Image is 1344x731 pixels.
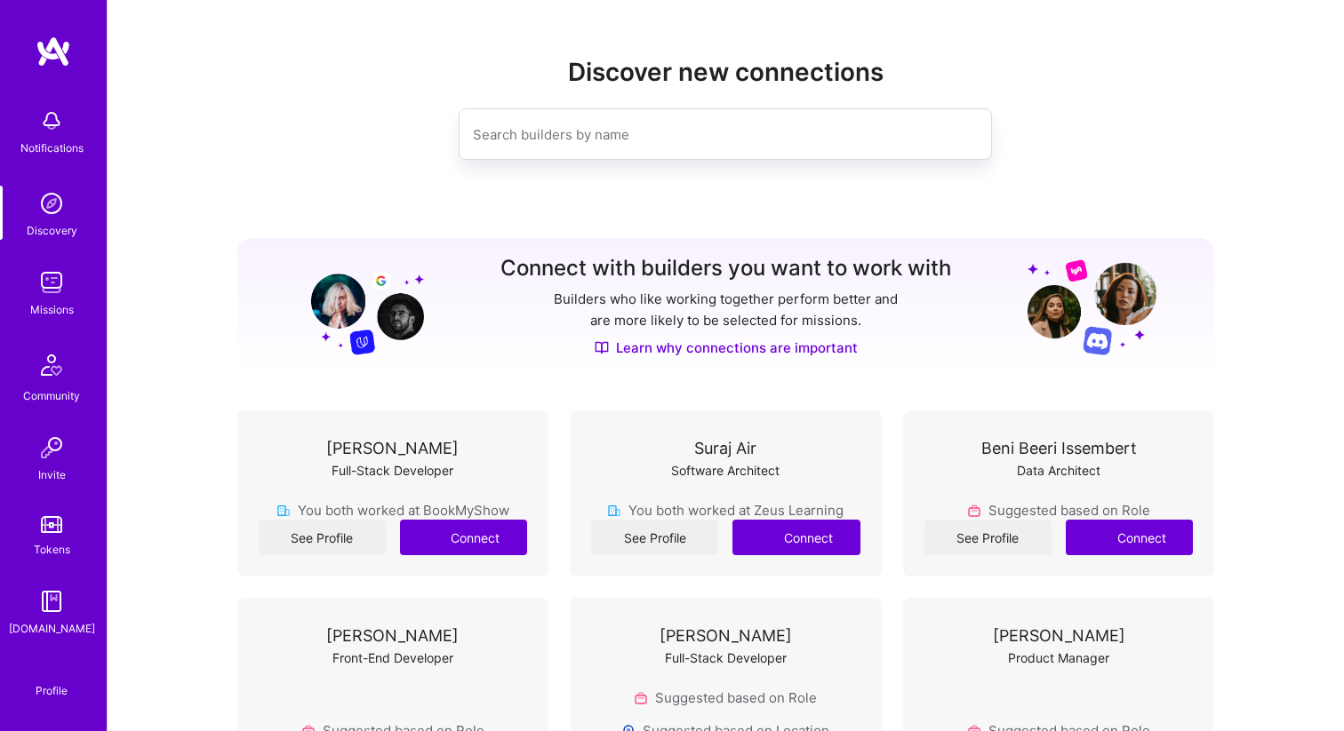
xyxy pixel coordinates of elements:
button: Connect [732,520,860,555]
img: Discover [595,340,609,355]
div: Software Architect [671,461,780,480]
i: icon Close [520,430,531,441]
div: Tokens [34,540,70,559]
img: Community [30,344,73,386]
button: Connect [400,520,527,555]
a: See Profile [591,520,718,555]
i: icon Connect [760,529,776,545]
div: [PERSON_NAME] [993,626,1125,645]
i: icon SearchPurple [945,123,966,145]
img: teamwork [34,265,69,300]
div: You both worked at BookMyShow [276,501,509,520]
div: Beni Beeri Issembert [981,439,1137,457]
img: company icon [607,504,621,518]
div: You both worked at Zeus Learning [607,501,844,520]
i: icon Close [1186,617,1196,628]
img: Grow your network [295,258,424,355]
i: icon Close [852,617,863,628]
p: Builders who like working together perform better and are more likely to be selected for missions. [550,289,901,331]
div: [PERSON_NAME] [660,626,792,645]
i: icon Close [1186,430,1196,441]
div: [PERSON_NAME] [326,626,459,645]
input: Search builders by name [473,112,907,157]
div: Suggested based on Role [634,688,817,707]
h2: Discover new connections [237,58,1215,87]
i: icon Connect [1093,529,1109,545]
div: Front-End Developer [332,648,453,667]
img: discovery [34,186,69,221]
img: company icon [276,504,291,518]
button: Connect [1066,520,1193,555]
div: Product Manager [1008,648,1109,667]
div: Suraj Air [694,439,756,457]
img: Role icon [967,504,981,518]
a: See Profile [924,520,1052,555]
i: icon Close [520,617,531,628]
div: Data Architect [1017,461,1100,480]
div: Discovery [27,221,77,240]
div: [DOMAIN_NAME] [9,619,95,638]
div: Full-Stack Developer [665,648,787,667]
img: logo [36,36,71,68]
img: tokens [41,516,62,533]
div: Missions [30,300,74,319]
img: Grow your network [1028,258,1156,355]
div: Invite [38,465,66,484]
img: guide book [34,584,69,619]
div: Community [23,386,80,405]
h3: Connect with builders you want to work with [500,256,951,282]
i: icon Close [852,430,863,441]
img: Invite [34,430,69,465]
div: Suggested based on Role [967,501,1150,520]
a: See Profile [259,520,386,555]
i: icon Connect [427,529,443,545]
img: Role icon [634,691,648,705]
div: [PERSON_NAME] [326,439,459,457]
a: Learn why connections are important [595,338,858,357]
div: Profile [36,681,68,698]
div: Full-Stack Developer [332,461,453,480]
